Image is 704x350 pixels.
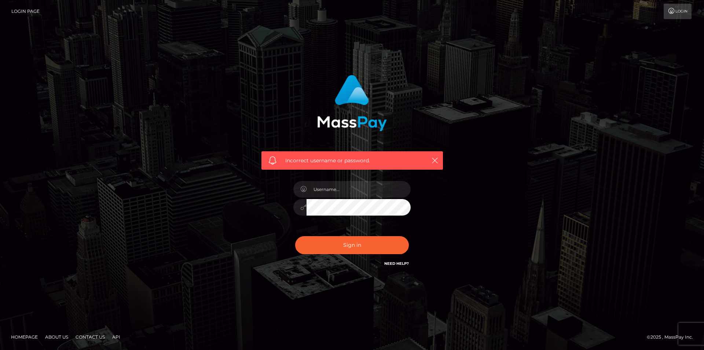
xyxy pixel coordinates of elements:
[664,4,692,19] a: Login
[384,261,409,266] a: Need Help?
[11,4,40,19] a: Login Page
[307,181,411,198] input: Username...
[42,331,71,343] a: About Us
[317,75,387,131] img: MassPay Login
[647,333,698,341] div: © 2025 , MassPay Inc.
[295,236,409,254] button: Sign in
[8,331,41,343] a: Homepage
[109,331,123,343] a: API
[73,331,108,343] a: Contact Us
[285,157,419,165] span: Incorrect username or password.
